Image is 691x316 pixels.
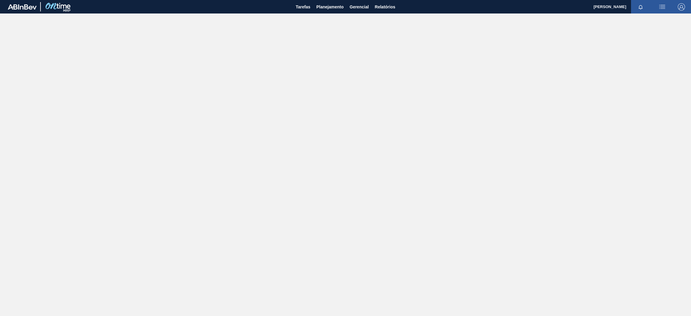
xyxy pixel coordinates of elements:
span: Planejamento [316,3,344,10]
img: TNhmsLtSVTkK8tSr43FrP2fwEKptu5GPRR3wAAAABJRU5ErkJggg== [8,4,37,10]
button: Notificações [631,3,650,11]
span: Relatórios [375,3,395,10]
span: Tarefas [296,3,310,10]
img: userActions [659,3,666,10]
span: Gerencial [350,3,369,10]
img: Logout [678,3,685,10]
